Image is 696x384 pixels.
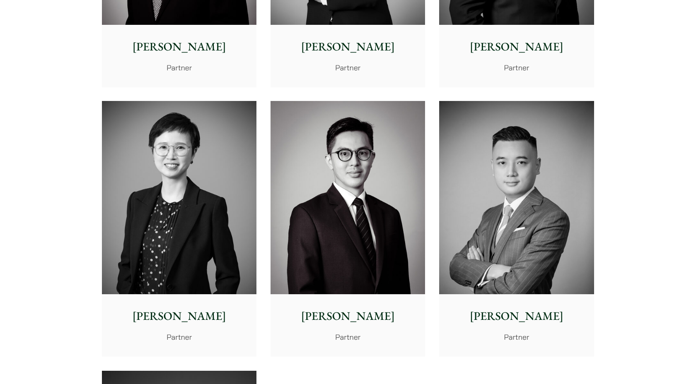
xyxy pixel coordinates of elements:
p: [PERSON_NAME] [446,38,587,55]
p: [PERSON_NAME] [277,307,418,325]
p: [PERSON_NAME] [277,38,418,55]
a: [PERSON_NAME] Partner [102,101,256,357]
p: Partner [109,331,250,343]
p: [PERSON_NAME] [109,38,250,55]
p: Partner [277,62,418,73]
p: Partner [446,62,587,73]
p: Partner [446,331,587,343]
p: [PERSON_NAME] [109,307,250,325]
a: [PERSON_NAME] Partner [271,101,425,357]
p: Partner [109,62,250,73]
p: Partner [277,331,418,343]
a: [PERSON_NAME] Partner [439,101,594,357]
p: [PERSON_NAME] [446,307,587,325]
